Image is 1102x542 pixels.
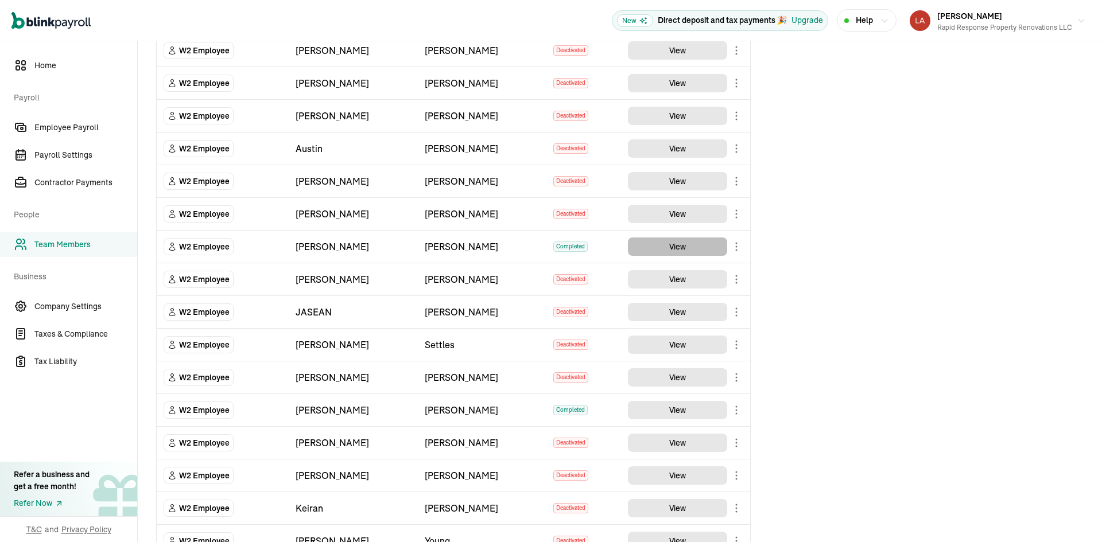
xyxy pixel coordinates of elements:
[425,142,540,155] div: [PERSON_NAME]
[628,41,727,60] button: View
[179,306,230,318] span: W2 Employee
[628,270,727,288] button: View
[296,142,411,155] div: Austin
[617,14,653,27] span: New
[34,301,137,313] span: Company Settings
[34,60,137,72] span: Home
[553,78,588,88] span: Deactivated
[296,338,411,352] div: [PERSON_NAME]
[179,502,230,514] span: W2 Employee
[553,274,588,284] span: Deactivated
[34,122,137,134] span: Employee Payroll
[425,272,540,286] div: [PERSON_NAME]
[425,44,540,57] div: [PERSON_NAME]
[553,438,588,448] span: Deactivated
[296,469,411,482] div: [PERSON_NAME]
[11,4,91,37] nav: Global
[905,6,1091,35] button: [PERSON_NAME]Rapid Response Property Renovations LLC
[553,176,588,186] span: Deactivated
[553,111,588,121] span: Deactivated
[14,497,90,509] a: Refer Now
[937,11,1002,21] span: [PERSON_NAME]
[296,240,411,254] div: [PERSON_NAME]
[425,469,540,482] div: [PERSON_NAME]
[179,208,230,220] span: W2 Employee
[553,372,588,383] span: Deactivated
[296,371,411,384] div: [PERSON_NAME]
[34,177,137,189] span: Contractor Payments
[179,77,230,89] span: W2 Employee
[425,371,540,384] div: [PERSON_NAME]
[296,272,411,286] div: [PERSON_NAME]
[425,305,540,319] div: [PERSON_NAME]
[179,45,230,56] span: W2 Employee
[14,197,130,229] span: People
[296,305,411,319] div: JASEAN
[628,205,727,223] button: View
[14,259,130,291] span: Business
[34,356,137,368] span: Tax Liability
[553,405,588,415] span: Completed
[296,174,411,188] div: [PERSON_NAME]
[296,403,411,417] div: [PERSON_NAME]
[628,237,727,256] button: View
[628,303,727,321] button: View
[26,524,42,535] span: T&C
[628,139,727,158] button: View
[425,174,540,188] div: [PERSON_NAME]
[425,501,540,515] div: [PERSON_NAME]
[628,466,727,485] button: View
[34,239,137,251] span: Team Members
[34,149,137,161] span: Payroll Settings
[179,437,230,449] span: W2 Employee
[837,9,897,32] button: Help
[14,80,130,112] span: Payroll
[628,434,727,452] button: View
[296,76,411,90] div: [PERSON_NAME]
[553,143,588,154] span: Deactivated
[628,107,727,125] button: View
[937,22,1072,33] div: Rapid Response Property Renovations LLC
[425,76,540,90] div: [PERSON_NAME]
[179,143,230,154] span: W2 Employee
[553,241,588,252] span: Completed
[179,470,230,481] span: W2 Employee
[296,436,411,450] div: [PERSON_NAME]
[296,109,411,123] div: [PERSON_NAME]
[179,176,230,187] span: W2 Employee
[179,404,230,416] span: W2 Employee
[628,499,727,517] button: View
[179,372,230,383] span: W2 Employee
[425,207,540,221] div: [PERSON_NAME]
[628,74,727,92] button: View
[296,501,411,515] div: Keiran
[425,338,540,352] div: Settles
[553,45,588,56] span: Deactivated
[296,44,411,57] div: [PERSON_NAME]
[425,109,540,123] div: [PERSON_NAME]
[911,418,1102,542] iframe: Chat Widget
[553,503,588,513] span: Deactivated
[34,328,137,340] span: Taxes & Compliance
[425,403,540,417] div: [PERSON_NAME]
[628,401,727,419] button: View
[61,524,111,535] span: Privacy Policy
[179,274,230,285] span: W2 Employee
[553,470,588,481] span: Deactivated
[628,368,727,387] button: View
[553,340,588,350] span: Deactivated
[179,241,230,252] span: W2 Employee
[628,336,727,354] button: View
[425,436,540,450] div: [PERSON_NAME]
[553,307,588,317] span: Deactivated
[179,339,230,350] span: W2 Employee
[425,240,540,254] div: [PERSON_NAME]
[628,172,727,190] button: View
[296,207,411,221] div: [PERSON_NAME]
[791,14,823,26] button: Upgrade
[856,14,873,26] span: Help
[553,209,588,219] span: Deactivated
